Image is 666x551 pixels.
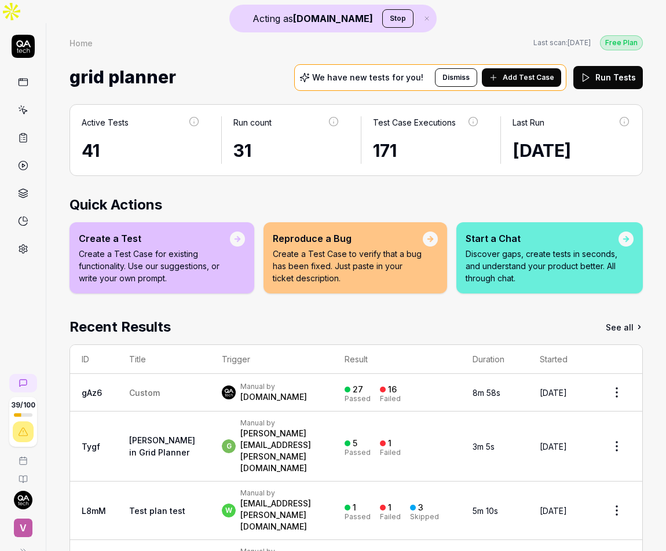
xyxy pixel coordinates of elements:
div: Passed [345,395,371,402]
th: ID [70,345,118,374]
div: Start a Chat [466,232,619,245]
span: Custom [129,388,160,398]
button: Free Plan [600,35,643,50]
div: [DOMAIN_NAME] [240,391,307,403]
span: v [14,519,32,537]
span: Last scan: [533,38,591,48]
time: [DATE] [540,442,567,451]
div: Run count [233,116,272,128]
a: gAz6 [82,388,102,398]
div: 171 [373,138,480,164]
div: [EMAIL_ADDRESS][PERSON_NAME][DOMAIN_NAME] [240,498,321,532]
th: Trigger [210,345,333,374]
a: Test plan test [129,506,185,516]
a: [PERSON_NAME] in Grid Planner [129,435,195,457]
time: 5m 10s [473,506,498,516]
div: Active Tests [82,116,129,128]
div: Home [69,37,93,49]
div: 1 [388,502,391,513]
time: 3m 5s [473,442,495,451]
img: 7ccf6c19-61ad-4a6c-8811-018b02a1b829.jpg [14,491,32,509]
time: [DATE] [568,38,591,47]
div: 31 [233,138,340,164]
div: Failed [380,513,401,520]
th: Duration [461,345,528,374]
span: g [222,439,236,453]
img: 7ccf6c19-61ad-4a6c-8811-018b02a1b829.jpg [222,385,236,399]
time: 8m 58s [473,388,500,398]
th: Result [333,345,461,374]
time: [DATE] [540,388,567,398]
div: Manual by [240,382,307,391]
a: Book a call with us [5,447,41,465]
a: L8mM [82,506,106,516]
h2: Recent Results [69,317,171,337]
div: 5 [353,438,357,449]
th: Title [118,345,210,374]
a: Documentation [5,465,41,484]
div: 41 [82,138,200,164]
button: Add Test Case [482,68,561,87]
div: Test Case Executions [373,116,456,128]
p: Create a Test Case to verify that a bug has been fixed. Just paste in your ticket description. [273,248,423,284]
p: We have new tests for you! [312,74,423,82]
h2: Quick Actions [69,194,643,215]
span: grid planner [69,62,176,93]
th: Started [528,345,591,374]
div: 3 [418,502,423,513]
div: Last Run [513,116,544,128]
time: [DATE] [513,140,571,161]
button: Stop [382,9,413,28]
time: [DATE] [540,506,567,516]
span: 39 / 100 [11,402,35,409]
div: 1 [353,502,356,513]
div: Passed [345,449,371,456]
div: Reproduce a Bug [273,232,423,245]
span: w [222,504,236,517]
div: [PERSON_NAME][EMAIL_ADDRESS][PERSON_NAME][DOMAIN_NAME] [240,428,321,474]
div: 1 [388,438,391,449]
button: Run Tests [573,66,643,89]
div: Create a Test [79,232,230,245]
button: Dismiss [435,68,477,87]
a: New conversation [9,374,37,392]
div: 16 [388,384,397,395]
div: Manual by [240,488,321,498]
div: 27 [353,384,363,395]
div: Failed [380,449,401,456]
a: Tygf [82,442,100,451]
div: Passed [345,513,371,520]
div: Skipped [410,513,439,520]
div: Manual by [240,418,321,428]
span: Add Test Case [503,72,554,83]
p: Discover gaps, create tests in seconds, and understand your product better. All through chat. [466,248,619,284]
div: Failed [380,395,401,402]
button: Last scan:[DATE] [533,38,591,48]
a: See all [606,317,643,337]
button: v [5,509,41,539]
p: Create a Test Case for existing functionality. Use our suggestions, or write your own prompt. [79,248,230,284]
